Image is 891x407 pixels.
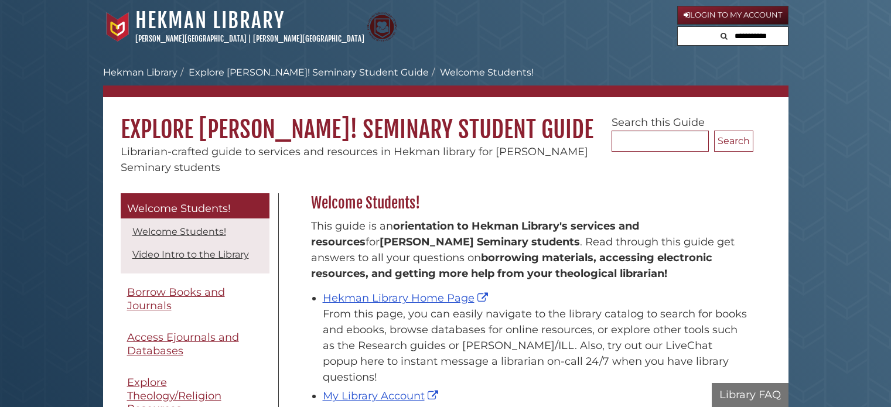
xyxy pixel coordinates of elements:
li: Welcome Students! [429,66,534,80]
a: Login to My Account [677,6,788,25]
button: Library FAQ [712,383,788,407]
strong: orientation to Hekman Library's services and resources [311,220,639,248]
button: Search [714,131,753,152]
a: Access Ejournals and Databases [121,324,269,364]
a: Hekman Library [103,67,177,78]
span: Welcome Students! [127,202,231,215]
a: Welcome Students! [132,226,226,237]
a: Welcome Students! [121,193,269,219]
a: Hekman Library Home Page [323,292,491,305]
span: Access Ejournals and Databases [127,331,239,357]
i: Search [721,32,728,40]
h2: Welcome Students! [305,194,753,213]
span: This guide is an for . Read through this guide get answers to all your questions on [311,220,735,280]
a: Borrow Books and Journals [121,279,269,319]
a: Hekman Library [135,8,285,33]
a: Explore [PERSON_NAME]! Seminary Student Guide [189,67,429,78]
b: borrowing materials, accessing electronic resources, and getting more help from your theological ... [311,251,712,280]
strong: [PERSON_NAME] Seminary students [380,235,580,248]
a: [PERSON_NAME][GEOGRAPHIC_DATA] [253,34,364,43]
a: [PERSON_NAME][GEOGRAPHIC_DATA] [135,34,247,43]
nav: breadcrumb [103,66,788,97]
button: Search [717,27,731,43]
img: Calvin University [103,12,132,42]
span: | [248,34,251,43]
span: Librarian-crafted guide to services and resources in Hekman library for [PERSON_NAME] Seminary st... [121,145,588,174]
div: From this page, you can easily navigate to the library catalog to search for books and ebooks, br... [323,306,747,385]
a: My Library Account [323,389,441,402]
span: Borrow Books and Journals [127,286,225,312]
img: Calvin Theological Seminary [367,12,397,42]
a: Video Intro to the Library [132,249,249,260]
h1: Explore [PERSON_NAME]! Seminary Student Guide [103,97,788,144]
